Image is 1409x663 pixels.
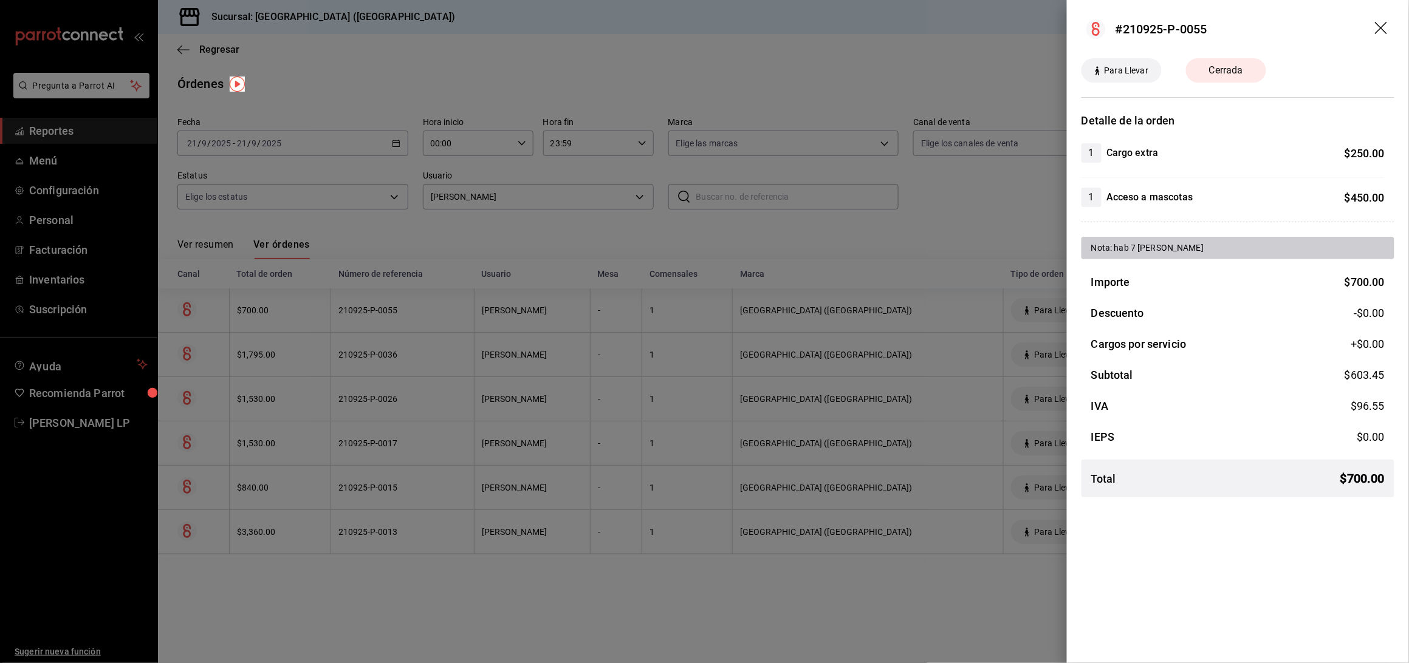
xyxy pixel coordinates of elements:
[1091,305,1144,321] h3: Descuento
[1106,190,1193,205] h4: Acceso a mascotas
[1091,429,1115,445] h3: IEPS
[1351,399,1385,412] span: $ 96.55
[1091,336,1187,352] h3: Cargos por servicio
[1082,146,1102,160] span: 1
[1351,336,1385,352] span: +$ 0.00
[1091,471,1116,487] h3: Total
[1116,20,1207,38] div: #210925-P-0055
[1345,147,1385,160] span: $ 250.00
[1357,430,1385,443] span: $ 0.00
[1082,190,1102,205] span: 1
[230,76,245,92] img: Tooltip marker
[1091,367,1133,383] h3: Subtotal
[1091,274,1130,290] h3: Importe
[1345,191,1385,204] span: $ 450.00
[1345,276,1385,288] span: $ 700.00
[1082,112,1394,129] h3: Detalle de la orden
[1106,146,1158,160] h4: Cargo extra
[1375,22,1390,36] button: drag
[1354,305,1385,321] span: -$0.00
[1340,469,1385,488] span: $ 700.00
[1202,63,1250,78] span: Cerrada
[1091,398,1108,414] h3: IVA
[1345,369,1385,381] span: $ 603.45
[1091,242,1385,254] div: Nota: hab 7 [PERSON_NAME]
[1100,64,1153,77] span: Para Llevar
